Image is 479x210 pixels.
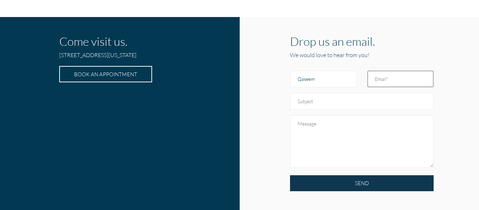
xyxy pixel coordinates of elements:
[290,51,434,59] h5: We would love to hear from you!
[59,66,152,82] a: BOOK AN APPOINTMENT
[59,34,175,48] h1: Come visit us.
[367,71,434,87] input: Email*
[444,175,470,201] iframe: Drift Widget Chat Controller
[59,51,175,62] h5: [STREET_ADDRESS][US_STATE]
[74,71,137,77] span: BOOK AN APPOINTMENT
[290,175,434,191] input: SEND
[290,71,357,87] input: Name*
[290,93,434,110] input: Subject
[290,34,434,48] h1: Drop us an email.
